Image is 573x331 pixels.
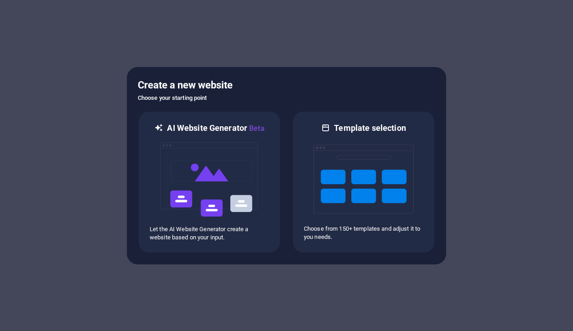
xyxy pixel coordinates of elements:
[150,225,269,242] p: Let the AI Website Generator create a website based on your input.
[138,78,435,93] h5: Create a new website
[247,124,265,133] span: Beta
[138,111,281,253] div: AI Website GeneratorBetaaiLet the AI Website Generator create a website based on your input.
[138,93,435,103] h6: Choose your starting point
[167,123,264,134] h6: AI Website Generator
[304,225,423,241] p: Choose from 150+ templates and adjust it to you needs.
[159,134,260,225] img: ai
[292,111,435,253] div: Template selectionChoose from 150+ templates and adjust it to you needs.
[334,123,406,134] h6: Template selection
